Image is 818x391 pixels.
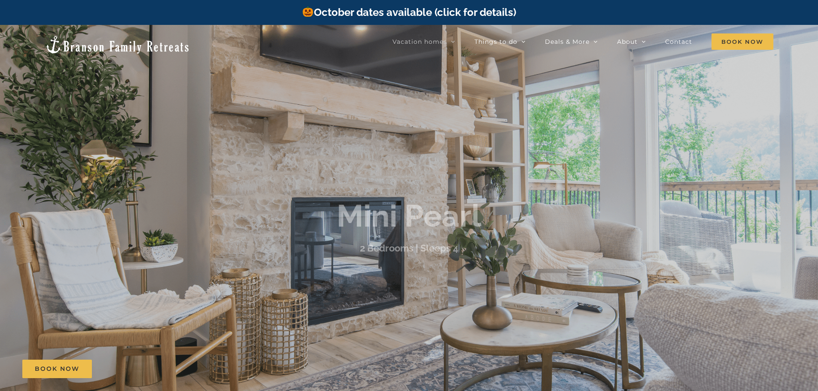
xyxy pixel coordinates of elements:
img: Branson Family Retreats Logo [45,35,190,55]
a: Contact [665,33,692,50]
b: Mini Pearl [337,197,481,234]
span: Vacation homes [392,39,447,45]
a: About [617,33,646,50]
span: Book Now [35,365,79,373]
a: Deals & More [545,33,598,50]
nav: Main Menu [392,33,773,50]
a: Vacation homes [392,33,455,50]
img: 🎃 [303,6,313,17]
span: About [617,39,638,45]
a: October dates available (click for details) [302,6,516,18]
a: Book Now [22,360,92,378]
span: Book Now [712,33,773,50]
span: Contact [665,39,692,45]
a: Things to do [474,33,526,50]
span: Deals & More [545,39,590,45]
h3: 2 Bedrooms | Sleeps 4 [360,242,459,254]
span: Things to do [474,39,517,45]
